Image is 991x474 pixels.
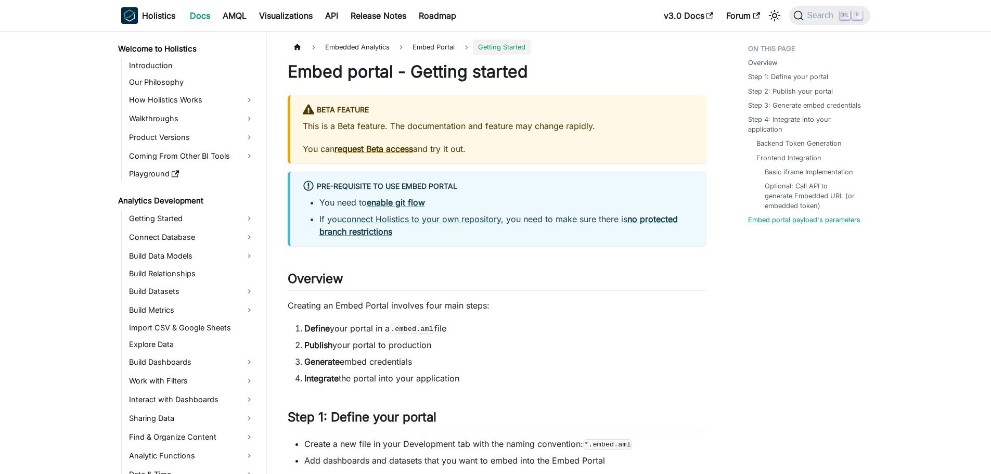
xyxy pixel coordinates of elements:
[766,7,783,24] button: Switch between dark and light mode (currently light mode)
[407,40,460,55] a: Embed Portal
[304,323,330,334] strong: Define
[288,299,706,312] p: Creating an Embed Portal involves four main steps:
[121,7,138,24] img: Holistics
[413,7,462,24] a: Roadmap
[115,194,258,208] a: Analytics Development
[319,214,678,237] a: no protected branch restrictions
[126,110,258,127] a: Walkthroughs
[334,144,413,154] a: request Beta access
[413,43,455,51] span: Embed Portal
[748,58,777,68] a: Overview
[748,114,864,134] a: Step 4: Integrate into your application
[184,7,216,24] a: Docs
[126,302,258,318] a: Build Metrics
[121,7,175,24] a: HolisticsHolistics
[748,72,828,82] a: Step 1: Define your portal
[115,42,258,56] a: Welcome to Holistics
[303,180,694,194] div: Pre-requisite to use Embed Portal
[765,181,856,211] a: Optional: Call API to generate Embedded URL (or embedded token)
[303,104,694,117] div: BETA FEATURE
[304,373,339,383] strong: Integrate
[126,210,258,227] a: Getting Started
[303,143,694,155] p: You can and try it out.
[748,100,861,110] a: Step 3: Generate embed credentials
[756,153,821,163] a: Frontend Integration
[852,10,863,20] kbd: K
[319,213,694,238] li: If you , you need to make sure there is
[288,40,307,55] a: Home page
[765,167,853,177] a: Basic iframe Implementation
[319,7,344,24] a: API
[390,324,435,334] code: .embed.aml
[126,266,258,281] a: Build Relationships
[288,61,706,82] h1: Embed portal - Getting started
[111,31,267,474] nav: Docs sidebar
[304,355,706,368] li: embed credentials
[126,248,258,264] a: Build Data Models
[304,340,332,350] strong: Publish
[126,337,258,352] a: Explore Data
[720,7,766,24] a: Forum
[126,373,258,389] a: Work with Filters
[142,9,175,22] b: Holistics
[126,447,258,464] a: Analytic Functions
[126,166,258,181] a: Playground
[126,410,258,427] a: Sharing Data
[304,356,340,367] strong: Generate
[288,409,706,429] h2: Step 1: Define your portal
[789,6,870,25] button: Search (Ctrl+K)
[583,439,633,450] code: *.embed.aml
[288,271,706,291] h2: Overview
[126,75,258,89] a: Our Philosophy
[344,7,413,24] a: Release Notes
[304,454,706,467] li: Add dashboards and datasets that you want to embed into the Embed Portal
[126,58,258,73] a: Introduction
[253,7,319,24] a: Visualizations
[804,11,840,20] span: Search
[756,138,842,148] a: Backend Token Generation
[748,215,860,225] a: Embed portal payload's parameters
[303,120,694,132] p: This is a Beta feature. The documentation and feature may change rapidly.
[304,372,706,385] li: the portal into your application
[126,229,258,246] a: Connect Database
[126,283,258,300] a: Build Datasets
[748,86,833,96] a: Step 2: Publish your portal
[216,7,253,24] a: AMQL
[126,429,258,445] a: Find & Organize Content
[367,197,425,208] a: enable git flow
[304,322,706,335] li: your portal in a file
[319,196,694,209] li: You need to
[126,321,258,335] a: Import CSV & Google Sheets
[304,438,706,450] li: Create a new file in your Development tab with the naming convention:
[658,7,720,24] a: v3.0 Docs
[320,40,395,55] span: Embedded Analytics
[304,339,706,351] li: your portal to production
[126,148,258,164] a: Coming From Other BI Tools
[288,40,706,55] nav: Breadcrumbs
[126,92,258,108] a: How Holistics Works
[342,214,501,224] a: connect Holistics to your own repository
[126,354,258,370] a: Build Dashboards
[473,40,531,55] span: Getting Started
[126,391,258,408] a: Interact with Dashboards
[126,129,258,146] a: Product Versions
